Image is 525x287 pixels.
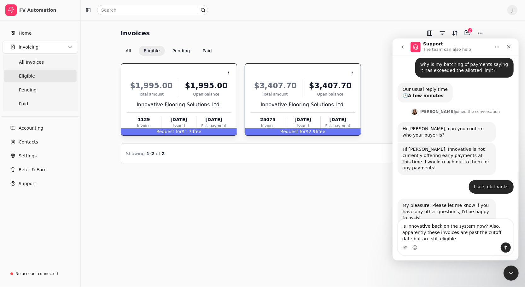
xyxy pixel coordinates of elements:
[121,46,217,56] div: Invoice filter options
[121,28,150,38] h2: Invoices
[162,151,165,156] span: 2
[182,80,231,91] div: $1,995.00
[463,28,473,38] button: Batch (2)
[251,101,355,108] div: Innovative Flooring Solutions Ltd.
[3,41,78,53] button: Invoicing
[468,28,473,33] div: 2
[280,129,306,134] span: Request for
[121,128,237,135] div: $1.74
[19,125,43,132] span: Accounting
[3,177,78,190] button: Support
[198,46,217,56] button: Paid
[19,30,32,37] span: Home
[146,151,154,156] span: 1 - 2
[4,97,77,110] a: Paid
[475,28,485,38] button: More
[504,266,519,281] iframe: Intercom live chat
[19,101,28,107] span: Paid
[121,46,136,56] button: All
[167,46,195,56] button: Pending
[139,46,165,56] button: Eligible
[127,80,176,91] div: $1,995.00
[4,84,77,96] a: Pending
[19,44,38,50] span: Invoicing
[126,151,145,156] span: Showing
[19,167,47,173] span: Refer & Earn
[393,38,519,261] iframe: Intercom live chat
[3,122,78,134] a: Accounting
[15,271,58,277] div: No account connected
[306,80,355,91] div: $3,407.70
[127,91,176,97] div: Total amount
[19,73,35,79] span: Eligible
[161,123,196,129] div: Issued
[127,123,161,129] div: Invoice
[245,128,361,135] div: $2.96
[182,91,231,97] div: Open balance
[4,56,77,68] a: All Invoices
[306,91,355,97] div: Open balance
[97,5,208,15] input: Search
[3,163,78,176] button: Refer & Earn
[3,136,78,148] a: Contacts
[19,139,38,145] span: Contacts
[19,180,36,187] span: Support
[156,129,182,134] span: Request for
[450,28,460,38] button: Sort
[19,59,44,66] span: All Invoices
[194,129,201,134] span: fee
[156,151,160,156] span: of
[4,70,77,82] a: Eligible
[161,116,196,123] div: [DATE]
[196,116,231,123] div: [DATE]
[285,123,320,129] div: Issued
[127,116,161,123] div: 1129
[507,5,517,15] button: J
[251,80,300,91] div: $3,407.70
[251,91,300,97] div: Total amount
[19,87,37,93] span: Pending
[285,116,320,123] div: [DATE]
[19,153,37,159] span: Settings
[3,149,78,162] a: Settings
[127,101,231,108] div: Innovative Flooring Solutions Ltd.
[251,116,285,123] div: 25075
[19,7,75,13] div: FV Automation
[318,129,325,134] span: fee
[196,123,231,129] div: Est. payment
[251,123,285,129] div: Invoice
[3,268,78,279] a: No account connected
[321,116,355,123] div: [DATE]
[3,27,78,39] a: Home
